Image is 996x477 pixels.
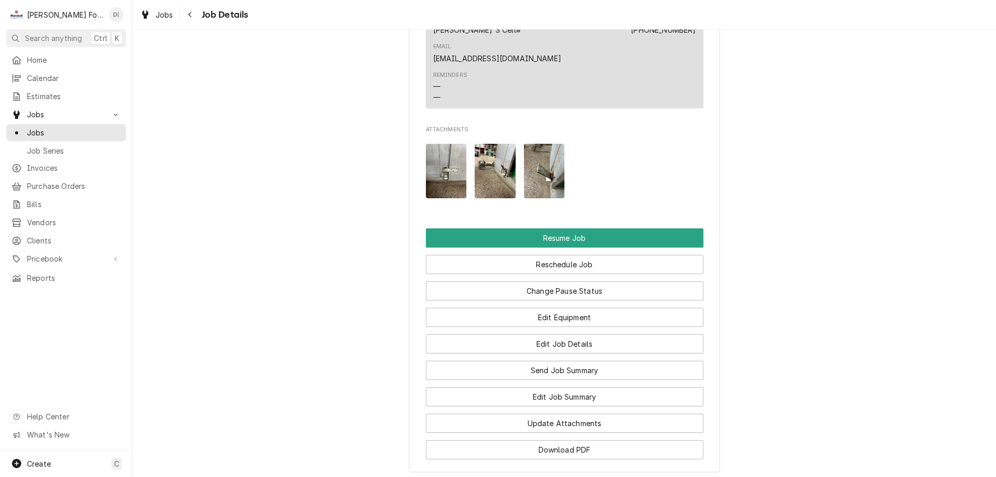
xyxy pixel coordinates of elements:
div: Reminders [433,71,467,103]
div: [PERSON_NAME] Food Equipment Service [27,9,103,20]
div: [PERSON_NAME]'S Cell# [433,24,521,35]
a: Home [6,51,126,69]
span: Jobs [27,127,121,138]
a: Go to Jobs [6,106,126,123]
button: Edit Equipment [426,308,703,327]
div: Button Group Row [426,248,703,274]
button: Search anythingCtrlK [6,29,126,47]
div: Button Group Row [426,406,703,433]
a: Clients [6,232,126,249]
div: Location Contact List [426,9,703,113]
div: — [433,81,440,92]
a: Purchase Orders [6,178,126,195]
div: Button Group Row [426,327,703,353]
button: Change Pause Status [426,281,703,301]
span: Home [27,54,121,65]
span: Estimates [27,91,121,102]
button: Send Job Summary [426,361,703,380]
span: Jobs [156,9,173,20]
button: Navigate back [182,6,199,23]
span: What's New [27,429,120,440]
img: CW730LhATaOPYzRrZpe0 [524,144,565,198]
button: Edit Job Summary [426,387,703,406]
span: Clients [27,235,121,246]
div: Button Group [426,228,703,459]
a: Job Series [6,142,126,159]
div: M [9,7,24,22]
span: Pricebook [27,253,105,264]
span: C [114,458,119,469]
button: Reschedule Job [426,255,703,274]
div: Button Group Row [426,380,703,406]
span: Ctrl [94,33,107,44]
div: Email [433,43,561,63]
a: Go to Pricebook [6,250,126,267]
div: Derek Testa (81)'s Avatar [109,7,123,22]
div: Button Group Row [426,353,703,380]
div: Button Group Row [426,274,703,301]
div: Marshall Food Equipment Service's Avatar [9,7,24,22]
span: Create [27,459,51,468]
img: yqoUrqG4TzSOvPSLEldw [475,144,516,198]
span: Search anything [25,33,82,44]
a: Go to What's New [6,426,126,443]
div: Email [433,43,451,51]
div: Button Group Row [426,228,703,248]
span: Purchase Orders [27,181,121,192]
span: Help Center [27,411,120,422]
span: Attachments [426,126,703,134]
a: Jobs [136,6,177,23]
a: Reports [6,269,126,287]
a: Bills [6,196,126,213]
span: K [115,33,119,44]
a: Invoices [6,159,126,176]
span: Job Details [199,8,248,22]
button: Resume Job [426,228,703,248]
span: Bills [27,199,121,210]
span: Reports [27,272,121,283]
a: [EMAIL_ADDRESS][DOMAIN_NAME] [433,54,561,63]
div: Attachments [426,126,703,207]
a: Estimates [6,88,126,105]
span: Invoices [27,162,121,173]
button: Download PDF [426,440,703,459]
div: Contact [426,9,703,108]
span: Calendar [27,73,121,84]
img: xxYjh70QQB66DC2QdfiV [426,144,467,198]
div: Button Group Row [426,301,703,327]
span: Vendors [27,217,121,228]
a: Jobs [6,124,126,141]
a: Vendors [6,214,126,231]
div: Button Group Row [426,433,703,459]
a: [PHONE_NUMBER] [631,25,696,34]
button: Update Attachments [426,414,703,433]
div: — [433,92,440,103]
button: Edit Job Details [426,334,703,353]
a: Calendar [6,70,126,87]
span: Job Series [27,145,121,156]
a: Go to Help Center [6,408,126,425]
div: D( [109,7,123,22]
span: Attachments [426,135,703,207]
div: Reminders [433,71,467,79]
span: Jobs [27,109,105,120]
